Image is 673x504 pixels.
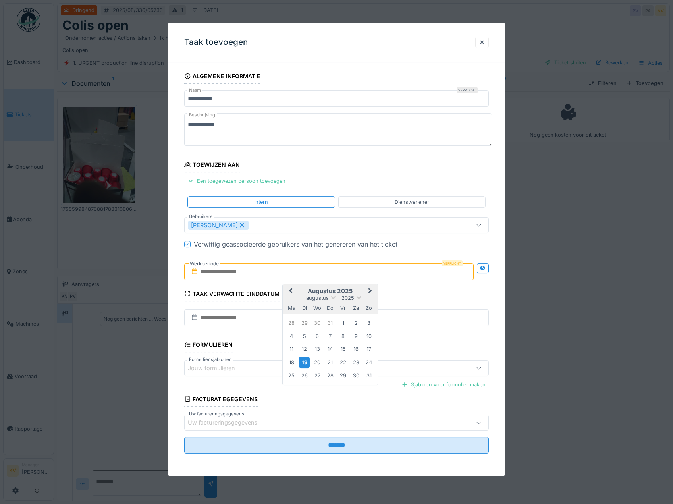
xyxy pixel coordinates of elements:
[312,344,323,354] div: Choose woensdag 13 augustus 2025
[184,37,248,47] h3: Taak toevoegen
[189,259,220,268] label: Werkperiode
[398,379,489,390] div: Sjabloon voor formulier maken
[188,364,246,373] div: Jouw formulieren
[338,318,349,329] div: Choose vrijdag 1 augustus 2025
[364,370,374,381] div: Choose zondag 31 augustus 2025
[254,198,268,206] div: Intern
[286,370,297,381] div: Choose maandag 25 augustus 2025
[187,411,246,417] label: Uw factureringsgegevens
[325,357,336,368] div: Choose donderdag 21 augustus 2025
[188,221,249,230] div: [PERSON_NAME]
[364,303,374,313] div: zondag
[283,285,296,298] button: Previous Month
[194,239,397,249] div: Verwittig geassocieerde gebruikers van het genereren van het ticket
[184,70,261,84] div: Algemene informatie
[351,303,361,313] div: zaterdag
[286,357,297,368] div: Choose maandag 18 augustus 2025
[325,370,336,381] div: Choose donderdag 28 augustus 2025
[338,357,349,368] div: Choose vrijdag 22 augustus 2025
[188,419,269,427] div: Uw factureringsgegevens
[364,357,374,368] div: Choose zondag 24 augustus 2025
[351,344,361,354] div: Choose zaterdag 16 augustus 2025
[306,295,329,301] span: augustus
[457,87,478,93] div: Verplicht
[184,159,240,172] div: Toewijzen aan
[187,110,217,120] label: Beschrijving
[299,344,310,354] div: Choose dinsdag 12 augustus 2025
[184,176,289,187] div: Een toegewezen persoon toevoegen
[351,331,361,342] div: Choose zaterdag 9 augustus 2025
[338,331,349,342] div: Choose vrijdag 8 augustus 2025
[187,87,202,94] label: Naam
[338,370,349,381] div: Choose vrijdag 29 augustus 2025
[442,260,463,266] div: Verplicht
[299,318,310,329] div: Choose dinsdag 29 juli 2025
[351,370,361,381] div: Choose zaterdag 30 augustus 2025
[283,288,378,295] h2: augustus 2025
[285,317,375,382] div: Month augustus, 2025
[364,285,377,298] button: Next Month
[299,370,310,381] div: Choose dinsdag 26 augustus 2025
[299,357,310,368] div: Choose dinsdag 19 augustus 2025
[395,198,429,206] div: Dienstverlener
[286,303,297,313] div: maandag
[351,357,361,368] div: Choose zaterdag 23 augustus 2025
[338,303,349,313] div: vrijdag
[312,357,323,368] div: Choose woensdag 20 augustus 2025
[325,318,336,329] div: Choose donderdag 31 juli 2025
[341,295,354,301] span: 2025
[312,370,323,381] div: Choose woensdag 27 augustus 2025
[325,344,336,354] div: Choose donderdag 14 augustus 2025
[184,339,233,352] div: Formulieren
[325,331,336,342] div: Choose donderdag 7 augustus 2025
[286,344,297,354] div: Choose maandag 11 augustus 2025
[184,288,280,301] div: Taak verwachte einddatum
[184,393,258,407] div: Facturatiegegevens
[312,303,323,313] div: woensdag
[338,344,349,354] div: Choose vrijdag 15 augustus 2025
[312,331,323,342] div: Choose woensdag 6 augustus 2025
[351,318,361,329] div: Choose zaterdag 2 augustus 2025
[286,331,297,342] div: Choose maandag 4 augustus 2025
[364,318,374,329] div: Choose zondag 3 augustus 2025
[187,356,233,363] label: Formulier sjablonen
[325,303,336,313] div: donderdag
[364,331,374,342] div: Choose zondag 10 augustus 2025
[312,318,323,329] div: Choose woensdag 30 juli 2025
[299,331,310,342] div: Choose dinsdag 5 augustus 2025
[286,318,297,329] div: Choose maandag 28 juli 2025
[187,213,214,220] label: Gebruikers
[364,344,374,354] div: Choose zondag 17 augustus 2025
[299,303,310,313] div: dinsdag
